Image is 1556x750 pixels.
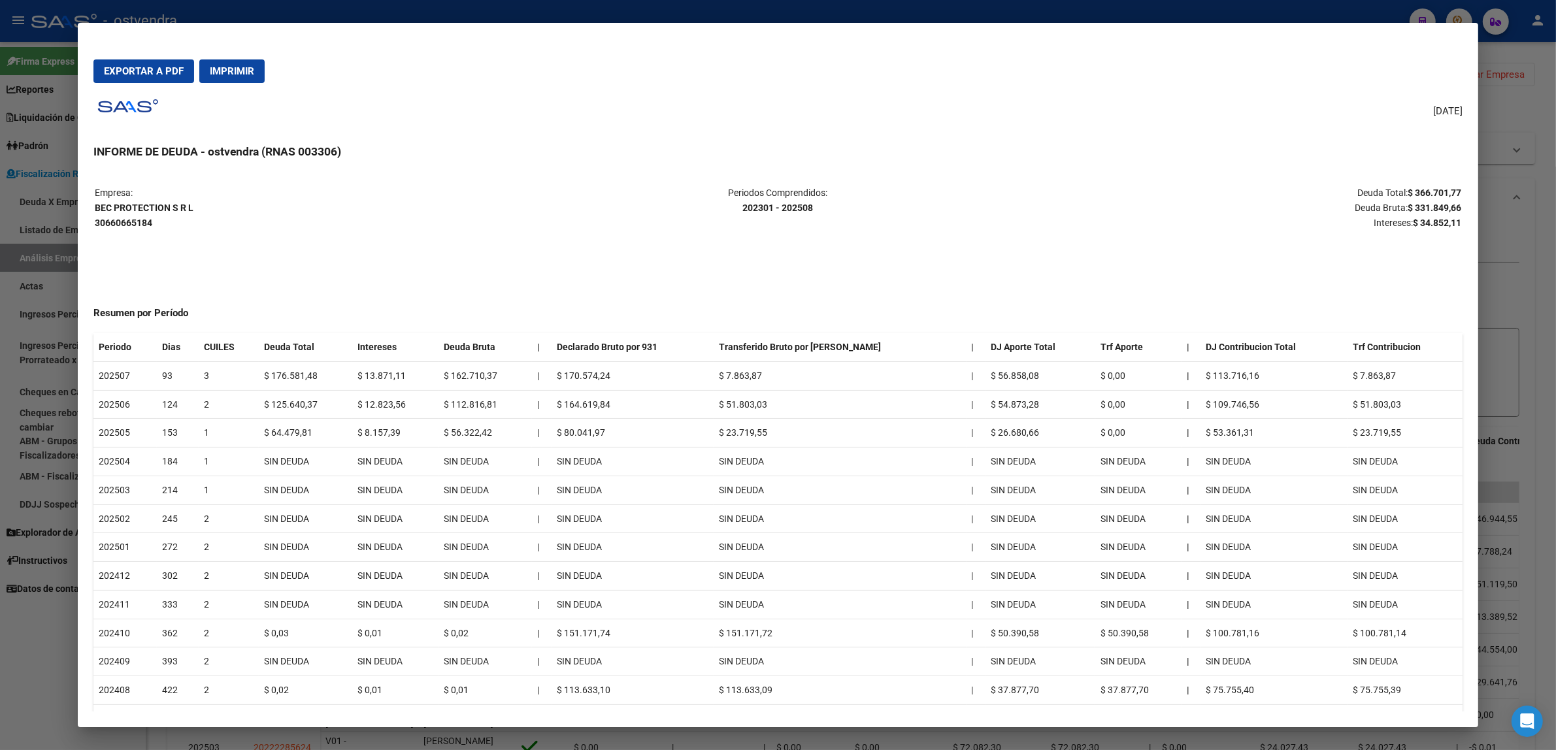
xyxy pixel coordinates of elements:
th: Deuda Total [259,333,352,361]
th: | [1182,448,1200,476]
td: $ 0,02 [259,676,352,705]
td: SIN DEUDA [352,704,439,733]
td: SIN DEUDA [714,562,966,591]
strong: $ 34.852,11 [1413,218,1461,228]
th: Trf Aporte [1095,333,1182,361]
td: 393 [157,647,199,676]
td: SIN DEUDA [352,448,439,476]
td: SIN DEUDA [1095,704,1182,733]
td: SIN DEUDA [1200,448,1348,476]
td: | [967,504,985,533]
th: Dias [157,333,199,361]
td: 2 [199,562,259,591]
th: | [1182,619,1200,647]
td: | [532,390,551,419]
th: | [1182,390,1200,419]
td: $ 50.390,58 [985,619,1095,647]
td: SIN DEUDA [552,562,714,591]
td: SIN DEUDA [1348,504,1463,533]
th: | [1182,504,1200,533]
th: | [1182,361,1200,390]
td: $ 51.803,03 [1348,390,1463,419]
td: $ 8.157,39 [352,419,439,448]
td: SIN DEUDA [552,647,714,676]
td: 202502 [93,504,157,533]
th: | [1182,333,1200,361]
td: SIN DEUDA [439,504,532,533]
th: DJ Aporte Total [985,333,1095,361]
td: SIN DEUDA [985,647,1095,676]
td: SIN DEUDA [1095,448,1182,476]
td: SIN DEUDA [552,448,714,476]
td: SIN DEUDA [1200,476,1348,504]
td: SIN DEUDA [985,562,1095,591]
td: SIN DEUDA [552,590,714,619]
td: 202411 [93,590,157,619]
p: Periodos Comprendidos: [551,186,1006,216]
td: 2 [199,647,259,676]
td: | [532,476,551,504]
td: | [532,504,551,533]
td: $ 113.716,16 [1200,361,1348,390]
td: | [532,533,551,562]
td: SIN DEUDA [259,590,352,619]
td: SIN DEUDA [439,647,532,676]
td: SIN DEUDA [1348,476,1463,504]
td: SIN DEUDA [1200,562,1348,591]
p: Deuda Total: Deuda Bruta: Intereses: [1006,186,1461,230]
td: $ 80.041,97 [552,419,714,448]
td: 202503 [93,476,157,504]
td: $ 170.574,24 [552,361,714,390]
td: SIN DEUDA [259,704,352,733]
strong: 202301 - 202508 [742,203,813,213]
td: SIN DEUDA [714,647,966,676]
td: SIN DEUDA [1348,562,1463,591]
td: $ 0,01 [352,676,439,705]
td: | [532,619,551,647]
td: 153 [157,419,199,448]
td: | [967,647,985,676]
strong: $ 331.849,66 [1408,203,1461,213]
td: $ 113.633,10 [552,676,714,705]
td: 245 [157,504,199,533]
td: SIN DEUDA [259,647,352,676]
td: $ 125.640,37 [259,390,352,419]
td: $ 26.680,66 [985,419,1095,448]
td: SIN DEUDA [1095,533,1182,562]
td: SIN DEUDA [1095,590,1182,619]
td: $ 112.816,81 [439,390,532,419]
td: $ 12.823,56 [352,390,439,419]
td: 2 [199,619,259,647]
td: $ 23.719,55 [714,419,966,448]
th: | [1182,704,1200,733]
td: SIN DEUDA [985,448,1095,476]
td: SIN DEUDA [985,476,1095,504]
td: 3 [199,361,259,390]
td: $ 164.619,84 [552,390,714,419]
td: SIN DEUDA [985,590,1095,619]
td: $ 23.719,55 [1348,419,1463,448]
strong: $ 366.701,77 [1408,187,1461,198]
td: SIN DEUDA [439,704,532,733]
td: SIN DEUDA [1348,704,1463,733]
td: $ 53.361,31 [1200,419,1348,448]
td: SIN DEUDA [714,590,966,619]
td: $ 0,00 [1095,419,1182,448]
td: SIN DEUDA [1095,504,1182,533]
td: $ 37.877,70 [985,676,1095,705]
td: $ 75.755,40 [1200,676,1348,705]
td: SIN DEUDA [1095,476,1182,504]
th: CUILES [199,333,259,361]
td: $ 0,01 [352,619,439,647]
td: $ 7.863,87 [1348,361,1463,390]
th: | [1182,562,1200,591]
td: SIN DEUDA [352,647,439,676]
button: Imprimir [199,59,265,83]
td: $ 151.171,72 [714,619,966,647]
td: SIN DEUDA [985,504,1095,533]
td: | [967,590,985,619]
td: 1 [199,476,259,504]
th: Trf Contribucion [1348,333,1463,361]
td: SIN DEUDA [985,704,1095,733]
td: 202504 [93,448,157,476]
